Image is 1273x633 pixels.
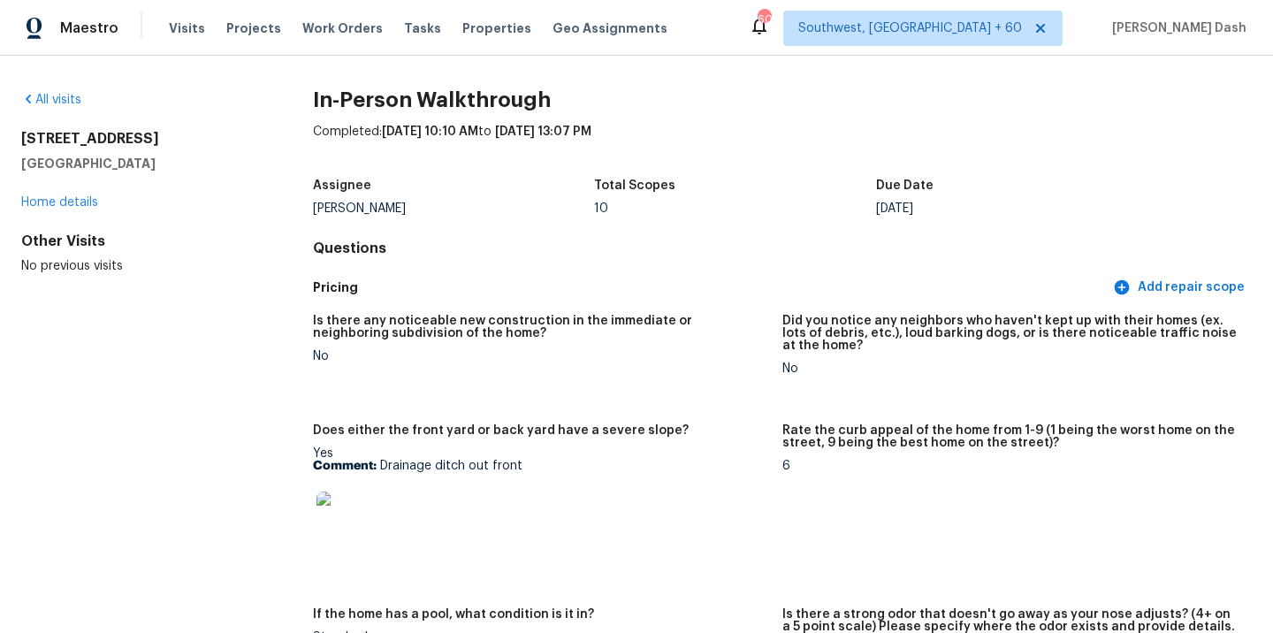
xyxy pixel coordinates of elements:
[594,179,675,192] h5: Total Scopes
[313,447,768,559] div: Yes
[169,19,205,37] span: Visits
[1109,271,1252,304] button: Add repair scope
[1105,19,1246,37] span: [PERSON_NAME] Dash
[313,123,1252,169] div: Completed: to
[313,315,768,339] h5: Is there any noticeable new construction in the immediate or neighboring subdivision of the home?
[313,240,1252,257] h4: Questions
[313,91,1252,109] h2: In-Person Walkthrough
[782,424,1238,449] h5: Rate the curb appeal of the home from 1-9 (1 being the worst home on the street, 9 being the best...
[782,608,1238,633] h5: Is there a strong odor that doesn't go away as your nose adjusts? (4+ on a 5 point scale) Please ...
[313,460,768,472] p: Drainage ditch out front
[495,126,591,138] span: [DATE] 13:07 PM
[302,19,383,37] span: Work Orders
[21,155,256,172] h5: [GEOGRAPHIC_DATA]
[313,424,689,437] h5: Does either the front yard or back yard have a severe slope?
[876,202,1158,215] div: [DATE]
[313,350,768,362] div: No
[404,22,441,34] span: Tasks
[1117,277,1245,299] span: Add repair scope
[60,19,118,37] span: Maestro
[876,179,934,192] h5: Due Date
[313,608,594,621] h5: If the home has a pool, what condition is it in?
[782,460,1238,472] div: 6
[594,202,876,215] div: 10
[226,19,281,37] span: Projects
[21,260,123,272] span: No previous visits
[382,126,478,138] span: [DATE] 10:10 AM
[313,278,1109,297] h5: Pricing
[21,130,256,148] h2: [STREET_ADDRESS]
[553,19,667,37] span: Geo Assignments
[758,11,770,28] div: 608
[782,315,1238,352] h5: Did you notice any neighbors who haven't kept up with their homes (ex. lots of debris, etc.), lou...
[21,196,98,209] a: Home details
[462,19,531,37] span: Properties
[313,460,377,472] b: Comment:
[313,202,595,215] div: [PERSON_NAME]
[782,362,1238,375] div: No
[313,179,371,192] h5: Assignee
[798,19,1022,37] span: Southwest, [GEOGRAPHIC_DATA] + 60
[21,94,81,106] a: All visits
[21,233,256,250] div: Other Visits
